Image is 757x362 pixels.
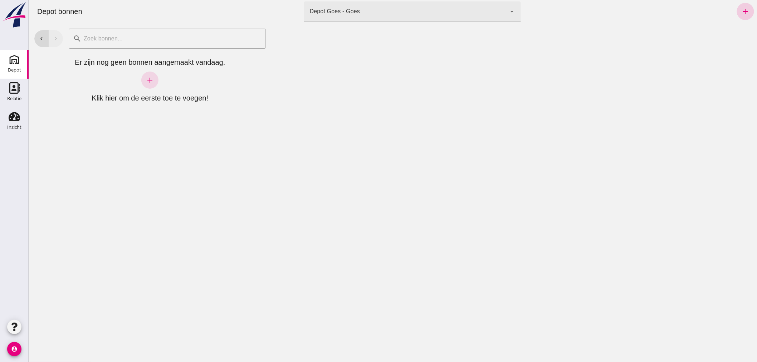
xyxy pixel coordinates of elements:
div: Depot bonnen [3,6,59,16]
div: Depot [8,68,21,72]
input: Zoek bonnen... [53,29,233,49]
i: search [44,34,53,43]
i: arrow_drop_down [479,7,488,16]
div: Depot Goes - Goes [281,7,331,16]
i: add [117,76,126,84]
i: add [713,7,721,16]
div: Relatie [7,96,21,101]
img: logo-small.a267ee39.svg [1,2,27,28]
i: chevron_left [10,35,16,42]
div: Er zijn nog geen bonnen aangemaakt vandaag. Klik hier om de eerste toe te voegen! [6,57,237,103]
i: account_circle [7,342,21,356]
div: Inzicht [7,125,21,129]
